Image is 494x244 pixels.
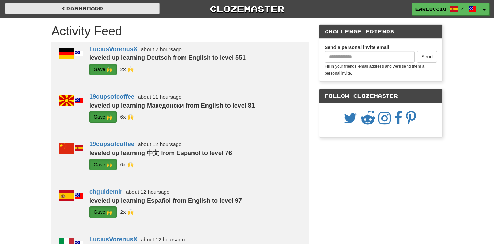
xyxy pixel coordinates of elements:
a: 19cupsofcoffee [89,141,134,147]
small: about 12 hours ago [138,141,182,147]
div: Follow Clozemaster [319,89,442,103]
span: Earluccio [415,6,446,12]
h1: Activity Feed [51,24,309,38]
small: atila_fakacz<br />LuciusVorenusX<br />Marcos<br />CharmingTigress<br />Earluccio<br />Qvadratus [120,162,133,167]
a: LuciusVorenusX [89,236,138,243]
span: / [461,5,465,10]
small: about 11 hours ago [138,94,182,100]
small: Earluccio<br />CharmingTigress [120,66,133,72]
small: atila_fakacz<br />LuciusVorenusX<br />Marcos<br />CharmingTigress<br />Earluccio<br />Qvadratus [120,114,133,120]
button: Send [417,51,437,63]
a: Clozemaster [170,3,324,15]
button: Gave 🙌 [89,64,117,75]
div: Challenge Friends [319,25,442,39]
strong: leveled up learning Deutsch from English to level 551 [89,54,246,61]
strong: Send a personal invite email [325,45,389,50]
button: Gave 🙌 [89,206,117,218]
a: LuciusVorenusX [89,46,138,53]
strong: leveled up learning Македонски from English to level 81 [89,102,255,109]
small: about 12 hours ago [141,236,185,242]
small: Earluccio<br />Qvadratus [120,209,133,215]
button: Gave 🙌 [89,111,117,123]
a: Dashboard [5,3,160,14]
a: Earluccio / [412,3,480,15]
strong: leveled up learning 中文 from Español to level 76 [89,149,232,156]
strong: leveled up learning Español from English to level 97 [89,197,242,204]
small: about 2 hours ago [141,46,182,52]
small: Fill in your friends’ email address and we’ll send them a personal invite. [325,64,424,76]
a: chguldemir [89,188,122,195]
small: about 12 hours ago [126,189,170,195]
a: 19cupsofcoffee [89,93,134,100]
button: Gave 🙌 [89,159,117,170]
